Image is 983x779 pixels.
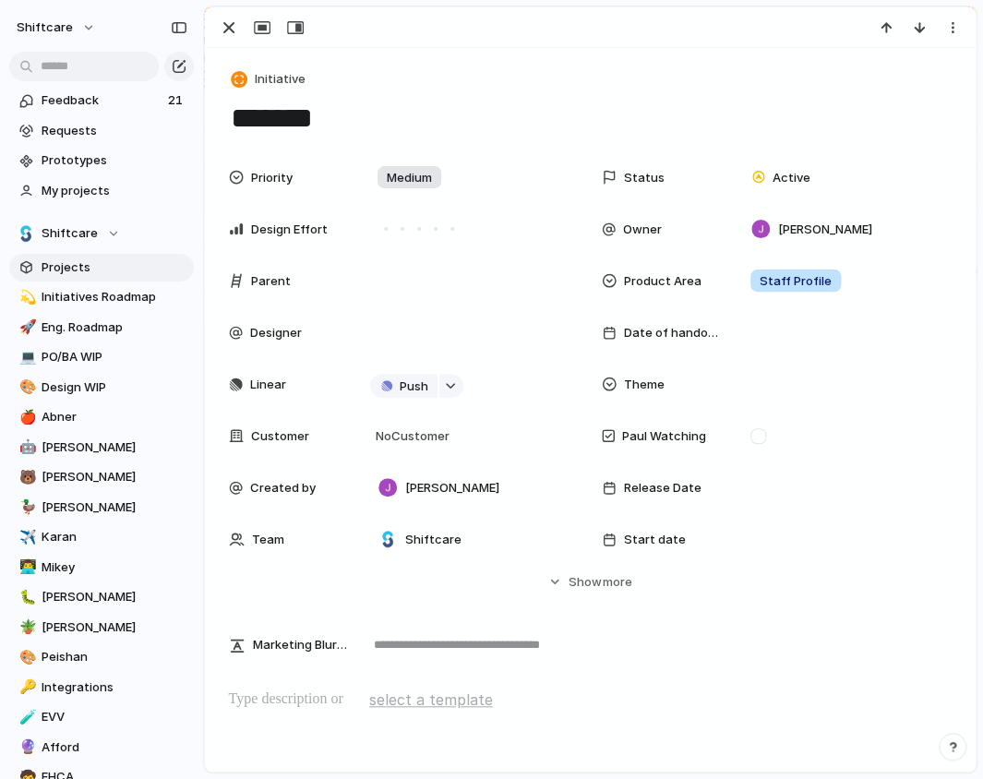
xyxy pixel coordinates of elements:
div: 👨‍💻 [19,557,32,578]
a: Requests [9,117,194,145]
div: 🍎Abner [9,403,194,431]
button: 🔑 [17,678,35,697]
span: Parent [251,272,291,291]
a: Feedback21 [9,87,194,114]
span: more [603,573,632,592]
div: 🪴 [19,617,32,638]
span: [PERSON_NAME] [42,438,187,457]
button: Initiative [227,66,311,93]
span: Afford [42,738,187,757]
div: 🔑 [19,677,32,698]
span: Initiative [255,70,306,89]
span: Shiftcare [42,224,98,243]
button: 🦆 [17,498,35,517]
span: Start date [624,531,686,549]
div: 💫 [19,287,32,308]
span: Owner [623,221,662,239]
span: Date of handover [624,324,720,342]
div: 🔮Afford [9,734,194,761]
span: Projects [42,258,187,277]
button: Push [370,374,438,398]
button: 🎨 [17,648,35,666]
button: 🚀 [17,318,35,337]
div: 🐛 [19,587,32,608]
button: shiftcare [8,13,105,42]
a: 💫Initiatives Roadmap [9,283,194,311]
div: 🦆 [19,497,32,518]
a: 🐻[PERSON_NAME] [9,463,194,491]
span: Release Date [624,479,701,497]
a: My projects [9,177,194,205]
button: 💻 [17,348,35,366]
button: 🔮 [17,738,35,757]
span: Prototypes [42,151,187,170]
span: [PERSON_NAME] [42,498,187,517]
span: PO/BA WIP [42,348,187,366]
a: ✈️Karan [9,523,194,551]
span: Peishan [42,648,187,666]
div: 🚀 [19,317,32,338]
a: 🤖[PERSON_NAME] [9,434,194,461]
a: 🚀Eng. Roadmap [9,314,194,342]
span: Staff Profile [760,272,832,291]
span: [PERSON_NAME] [42,618,187,637]
span: Medium [387,169,432,187]
button: 💫 [17,288,35,306]
span: Eng. Roadmap [42,318,187,337]
button: 🍎 [17,408,35,426]
span: Designer [250,324,302,342]
span: No Customer [370,427,450,446]
span: Customer [251,427,309,446]
span: Shiftcare [405,531,462,549]
button: 🐻 [17,468,35,486]
div: 🧪 [19,707,32,728]
span: Active [772,169,809,187]
span: Theme [624,376,665,394]
button: 🎨 [17,378,35,397]
a: 🔑Integrations [9,674,194,701]
span: Team [252,531,284,549]
button: 🐛 [17,588,35,606]
span: Feedback [42,91,162,110]
span: Show [569,573,602,592]
button: 🪴 [17,618,35,637]
a: 🎨Peishan [9,643,194,671]
span: Initiatives Roadmap [42,288,187,306]
div: 🎨 [19,647,32,668]
button: ✈️ [17,528,35,546]
span: Abner [42,408,187,426]
div: 🤖 [19,437,32,458]
a: 👨‍💻Mikey [9,554,194,581]
span: 21 [168,91,186,110]
a: 🪴[PERSON_NAME] [9,614,194,641]
span: Mikey [42,558,187,577]
span: Requests [42,122,187,140]
button: Shiftcare [9,220,194,247]
span: [PERSON_NAME] [42,468,187,486]
span: select a template [369,689,493,711]
a: 💻PO/BA WIP [9,343,194,371]
a: 🎨Design WIP [9,374,194,401]
a: 🦆[PERSON_NAME] [9,494,194,521]
span: Integrations [42,678,187,697]
div: 🎨 [19,377,32,398]
span: shiftcare [17,18,73,37]
div: 🔮 [19,737,32,758]
span: EVV [42,708,187,726]
a: 🐛[PERSON_NAME] [9,583,194,611]
span: Paul Watching [622,427,706,446]
div: 🐻 [19,467,32,488]
a: 🧪EVV [9,703,194,731]
span: [PERSON_NAME] [42,588,187,606]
